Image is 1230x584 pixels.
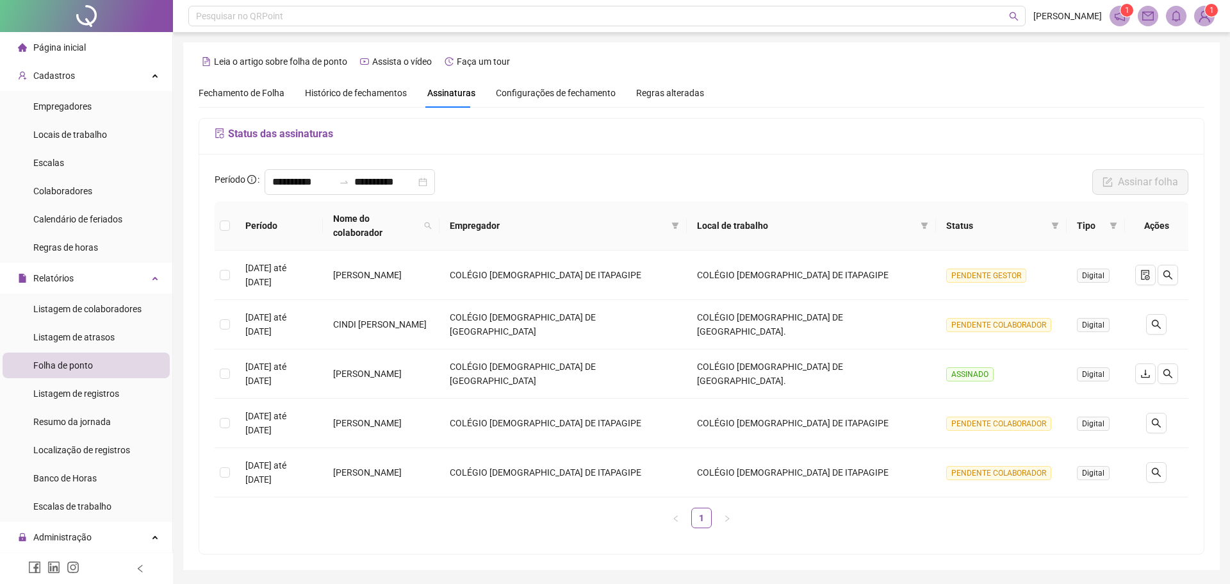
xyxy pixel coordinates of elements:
[1125,6,1129,15] span: 1
[1163,270,1173,280] span: search
[946,219,1046,233] span: Status
[47,561,60,574] span: linkedin
[723,515,731,522] span: right
[921,222,928,229] span: filter
[33,71,75,81] span: Cadastros
[496,88,616,97] span: Configurações de fechamento
[33,101,92,112] span: Empregadores
[692,508,711,528] a: 1
[1110,222,1117,229] span: filter
[33,129,107,140] span: Locais de trabalho
[1170,10,1182,22] span: bell
[33,42,86,53] span: Página inicial
[946,269,1026,283] span: PENDENTE GESTOR
[439,349,687,399] td: COLÉGIO [DEMOGRAPHIC_DATA] DE [GEOGRAPHIC_DATA]
[445,57,454,66] span: history
[235,349,323,399] td: [DATE] até [DATE]
[33,242,98,253] span: Regras de horas
[33,417,111,427] span: Resumo da jornada
[1107,216,1120,235] span: filter
[1151,418,1161,428] span: search
[1092,169,1188,195] button: Assinar folha
[1140,270,1151,280] span: file-done
[33,332,115,342] span: Listagem de atrasos
[1077,269,1110,283] span: Digital
[1125,201,1188,251] th: Ações
[323,349,439,399] td: [PERSON_NAME]
[1009,12,1019,21] span: search
[1209,6,1214,15] span: 1
[427,88,475,97] span: Assinaturas
[1142,10,1154,22] span: mail
[323,251,439,300] td: [PERSON_NAME]
[339,177,349,187] span: swap-right
[1151,467,1161,478] span: search
[1077,318,1110,332] span: Digital
[717,508,737,528] li: Próxima página
[687,251,936,300] td: COLÉGIO [DEMOGRAPHIC_DATA] DE ITAPAGIPE
[1114,10,1126,22] span: notification
[671,222,679,229] span: filter
[18,274,27,283] span: file
[946,466,1051,480] span: PENDENTE COLABORADOR
[672,515,680,522] span: left
[235,201,323,251] th: Período
[33,360,93,371] span: Folha de ponto
[946,417,1051,431] span: PENDENTE COLABORADOR
[18,43,27,52] span: home
[1186,540,1217,571] iframe: Intercom live chat
[214,56,347,67] span: Leia o artigo sobre folha de ponto
[235,399,323,448] td: [DATE] até [DATE]
[1049,216,1062,235] span: filter
[1077,367,1110,381] span: Digital
[422,209,434,242] span: search
[215,174,245,185] span: Período
[33,501,111,512] span: Escalas de trabalho
[323,300,439,349] td: CINDI [PERSON_NAME]
[687,349,936,399] td: COLÉGIO [DEMOGRAPHIC_DATA] DE [GEOGRAPHIC_DATA].
[450,219,666,233] span: Empregador
[946,318,1051,332] span: PENDENTE COLABORADOR
[33,445,130,455] span: Localização de registros
[305,88,407,98] span: Histórico de fechamentos
[333,212,419,240] span: Nome do colaborador
[1051,222,1059,229] span: filter
[1163,369,1173,379] span: search
[1205,4,1218,17] sup: Atualize o seu contato no menu Meus Dados
[33,214,122,224] span: Calendário de feriados
[67,561,79,574] span: instagram
[28,561,41,574] span: facebook
[691,508,712,528] li: 1
[199,88,284,98] span: Fechamento de Folha
[439,399,687,448] td: COLÉGIO [DEMOGRAPHIC_DATA] DE ITAPAGIPE
[687,300,936,349] td: COLÉGIO [DEMOGRAPHIC_DATA] DE [GEOGRAPHIC_DATA].
[18,533,27,542] span: lock
[33,273,74,283] span: Relatórios
[136,564,145,573] span: left
[215,126,1188,142] h5: Status das assinaturas
[235,251,323,300] td: [DATE] até [DATE]
[202,57,211,66] span: file-text
[666,508,686,528] li: Página anterior
[687,448,936,497] td: COLÉGIO [DEMOGRAPHIC_DATA] DE ITAPAGIPE
[1077,417,1110,431] span: Digital
[215,128,225,138] span: file-sync
[33,532,92,542] span: Administração
[687,399,936,448] td: COLÉGIO [DEMOGRAPHIC_DATA] DE ITAPAGIPE
[1120,4,1133,17] sup: 1
[918,216,931,235] span: filter
[33,186,92,196] span: Colaboradores
[457,56,510,67] span: Faça um tour
[235,448,323,497] td: [DATE] até [DATE]
[1033,9,1102,23] span: [PERSON_NAME]
[439,251,687,300] td: COLÉGIO [DEMOGRAPHIC_DATA] DE ITAPAGIPE
[669,216,682,235] span: filter
[247,175,256,184] span: info-circle
[372,56,432,67] span: Assista o vídeo
[1195,6,1214,26] img: 36901
[1151,319,1161,330] span: search
[946,367,994,381] span: ASSINADO
[439,448,687,497] td: COLÉGIO [DEMOGRAPHIC_DATA] DE ITAPAGIPE
[33,158,64,168] span: Escalas
[18,71,27,80] span: user-add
